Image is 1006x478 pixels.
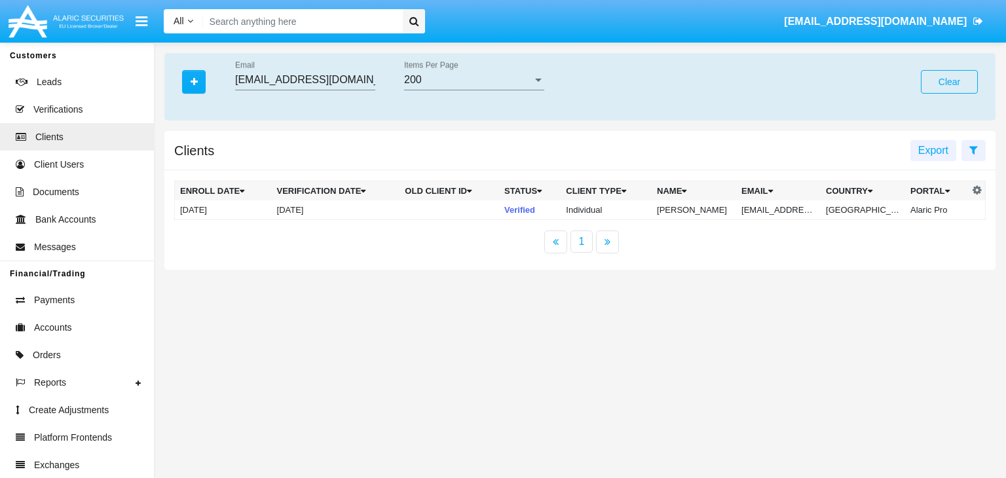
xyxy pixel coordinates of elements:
[29,403,109,417] span: Create Adjustments
[652,200,736,220] td: [PERSON_NAME]
[821,181,905,201] th: Country
[918,145,948,156] span: Export
[33,185,79,199] span: Documents
[910,140,956,161] button: Export
[272,200,400,220] td: [DATE]
[203,9,398,33] input: Search
[778,3,990,40] a: [EMAIL_ADDRESS][DOMAIN_NAME]
[175,200,272,220] td: [DATE]
[34,431,112,445] span: Platform Frontends
[272,181,400,201] th: Verification date
[174,16,184,26] span: All
[37,75,62,89] span: Leads
[34,240,76,254] span: Messages
[34,293,75,307] span: Payments
[499,200,561,220] td: Verified
[499,181,561,201] th: Status
[164,230,996,253] nav: paginator
[34,321,72,335] span: Accounts
[905,200,969,220] td: Alaric Pro
[33,103,83,117] span: Verifications
[175,181,272,201] th: Enroll date
[34,376,66,390] span: Reports
[34,158,84,172] span: Client Users
[905,181,969,201] th: Portal
[164,14,203,28] a: All
[7,2,126,41] img: Logo image
[174,145,214,156] h5: Clients
[35,213,96,227] span: Bank Accounts
[561,200,652,220] td: Individual
[821,200,905,220] td: [GEOGRAPHIC_DATA]
[34,458,79,472] span: Exchanges
[652,181,736,201] th: Name
[784,16,967,27] span: [EMAIL_ADDRESS][DOMAIN_NAME]
[404,74,422,85] span: 200
[736,200,821,220] td: [EMAIL_ADDRESS][DOMAIN_NAME]
[35,130,64,144] span: Clients
[736,181,821,201] th: Email
[921,70,978,94] button: Clear
[561,181,652,201] th: Client Type
[400,181,499,201] th: Old Client Id
[33,348,61,362] span: Orders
